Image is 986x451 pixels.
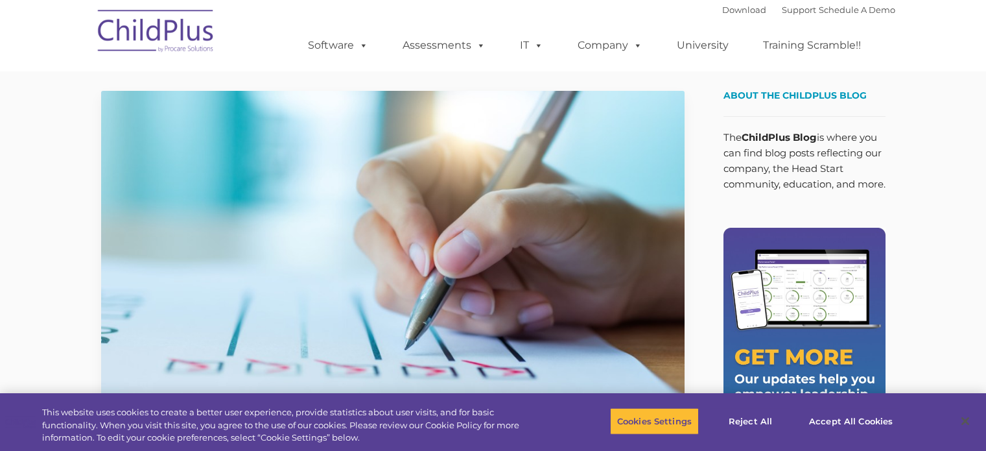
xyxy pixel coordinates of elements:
[722,5,895,15] font: |
[390,32,499,58] a: Assessments
[723,130,886,192] p: The is where you can find blog posts reflecting our company, the Head Start community, education,...
[782,5,816,15] a: Support
[951,407,980,435] button: Close
[710,408,791,435] button: Reject All
[42,406,543,445] div: This website uses cookies to create a better user experience, provide statistics about user visit...
[610,408,699,435] button: Cookies Settings
[742,131,817,143] strong: ChildPlus Blog
[722,5,766,15] a: Download
[565,32,655,58] a: Company
[819,5,895,15] a: Schedule A Demo
[750,32,874,58] a: Training Scramble!!
[507,32,556,58] a: IT
[101,91,685,419] img: Efficiency Boost: ChildPlus Online's Enhanced Family Pre-Application Process - Streamlining Appli...
[295,32,381,58] a: Software
[664,32,742,58] a: University
[723,90,867,101] span: About the ChildPlus Blog
[91,1,221,66] img: ChildPlus by Procare Solutions
[802,408,900,435] button: Accept All Cookies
